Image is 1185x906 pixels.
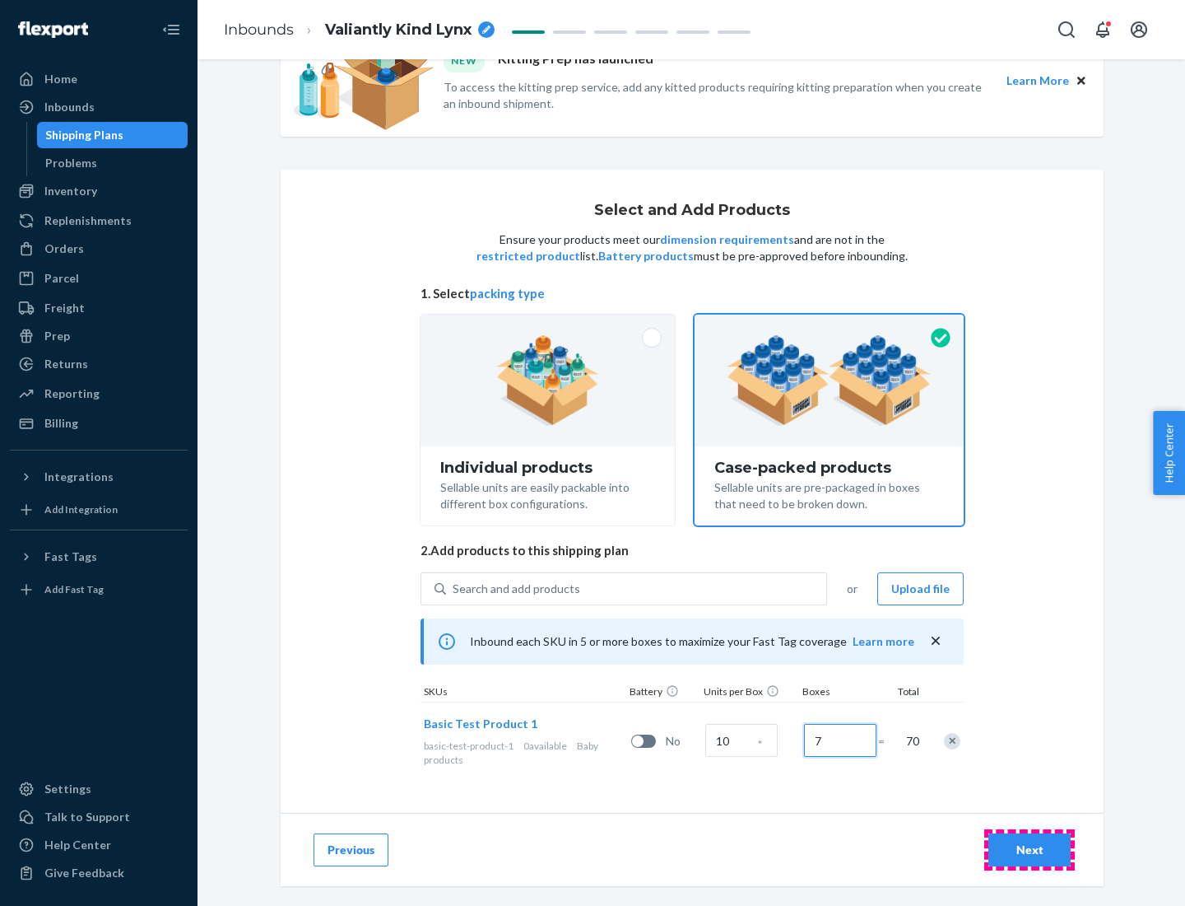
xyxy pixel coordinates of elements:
[44,300,85,316] div: Freight
[37,150,188,176] a: Problems
[44,183,97,199] div: Inventory
[44,549,97,565] div: Fast Tags
[440,476,655,512] div: Sellable units are easily packable into different box configurations.
[10,66,188,92] a: Home
[1006,72,1069,90] button: Learn More
[10,381,188,407] a: Reporting
[714,460,944,476] div: Case-packed products
[10,464,188,490] button: Integrations
[421,285,964,302] span: 1. Select
[626,684,700,702] div: Battery
[155,13,188,46] button: Close Navigation
[44,415,78,432] div: Billing
[10,860,188,886] button: Give Feedback
[10,236,188,262] a: Orders
[944,733,960,750] div: Remove Item
[1002,842,1057,858] div: Next
[10,323,188,349] a: Prep
[421,542,964,559] span: 2. Add products to this shipping plan
[470,285,545,302] button: packing type
[45,155,97,171] div: Problems
[44,809,130,825] div: Talk to Support
[211,6,508,54] ol: breadcrumbs
[44,99,95,115] div: Inbounds
[44,582,104,596] div: Add Fast Tag
[44,502,118,516] div: Add Integration
[10,208,188,234] a: Replenishments
[903,733,919,750] span: 70
[1122,13,1155,46] button: Open account menu
[10,265,188,292] a: Parcel
[424,739,625,767] div: Baby products
[660,231,794,248] button: dimension requirements
[804,724,876,757] input: Number of boxes
[424,716,537,732] button: Basic Test Product 1
[10,776,188,802] a: Settings
[1153,411,1185,495] button: Help Center
[598,248,694,264] button: Battery products
[1050,13,1083,46] button: Open Search Box
[453,581,580,597] div: Search and add products
[705,724,778,757] input: Case Quantity
[421,684,626,702] div: SKUs
[44,71,77,87] div: Home
[853,633,914,650] button: Learn more
[424,740,513,752] span: basic-test-product-1
[988,834,1071,866] button: Next
[18,21,88,38] img: Flexport logo
[44,212,132,229] div: Replenishments
[325,20,472,41] span: Valiantly Kind Lynx
[440,460,655,476] div: Individual products
[44,469,114,485] div: Integrations
[727,335,932,426] img: case-pack.59cecea509d18c883b923b81aeac6d0b.png
[444,79,992,112] p: To access the kitting prep service, add any kitted products requiring kitting preparation when yo...
[421,619,964,665] div: Inbound each SKU in 5 or more boxes to maximize your Fast Tag coverage
[44,328,70,344] div: Prep
[44,865,124,881] div: Give Feedback
[424,717,537,731] span: Basic Test Product 1
[799,684,881,702] div: Boxes
[666,733,699,750] span: No
[224,21,294,39] a: Inbounds
[10,295,188,321] a: Freight
[878,733,895,750] span: =
[476,248,580,264] button: restricted product
[45,127,123,143] div: Shipping Plans
[1086,13,1119,46] button: Open notifications
[10,544,188,570] button: Fast Tags
[444,49,485,72] div: NEW
[314,834,388,866] button: Previous
[44,781,91,797] div: Settings
[714,476,944,512] div: Sellable units are pre-packaged in boxes that need to be broken down.
[877,572,964,605] button: Upload file
[700,684,799,702] div: Units per Box
[44,385,100,402] div: Reporting
[475,231,909,264] p: Ensure your products meet our and are not in the list. must be pre-approved before inbounding.
[10,832,188,858] a: Help Center
[498,49,653,72] p: Kitting Prep has launched
[881,684,922,702] div: Total
[44,837,111,853] div: Help Center
[44,356,88,372] div: Returns
[10,804,188,830] a: Talk to Support
[44,270,79,287] div: Parcel
[927,633,944,650] button: close
[594,203,790,219] h1: Select and Add Products
[496,335,599,426] img: individual-pack.facf35554cb0f1810c75b2bd6df2d64e.png
[1072,72,1090,90] button: Close
[10,94,188,120] a: Inbounds
[10,178,188,204] a: Inventory
[10,577,188,603] a: Add Fast Tag
[10,497,188,523] a: Add Integration
[847,581,857,597] span: or
[523,740,567,752] span: 0 available
[37,122,188,148] a: Shipping Plans
[10,410,188,437] a: Billing
[10,351,188,377] a: Returns
[44,241,84,257] div: Orders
